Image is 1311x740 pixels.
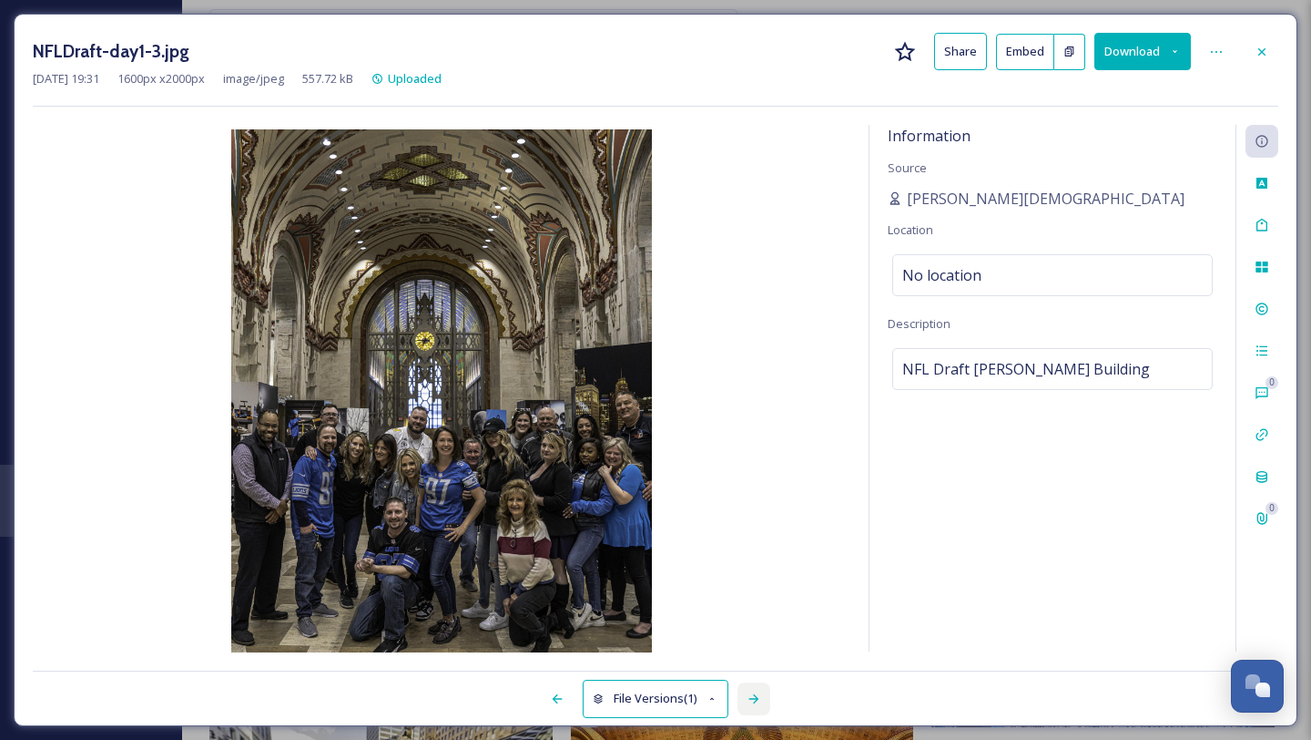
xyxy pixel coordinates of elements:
[902,264,981,286] span: No location
[934,33,987,70] button: Share
[1094,33,1191,70] button: Download
[888,315,950,332] span: Description
[223,70,284,87] span: image/jpeg
[583,680,728,717] button: File Versions(1)
[907,188,1184,210] span: [PERSON_NAME][DEMOGRAPHIC_DATA]
[302,70,353,87] span: 557.72 kB
[1265,376,1278,389] div: 0
[902,358,1150,380] span: NFL Draft [PERSON_NAME] Building
[1265,502,1278,515] div: 0
[33,129,850,656] img: NFLDraft-day1-3.jpg
[888,221,933,238] span: Location
[996,34,1054,70] button: Embed
[117,70,205,87] span: 1600 px x 2000 px
[33,70,99,87] span: [DATE] 19:31
[33,38,189,65] h3: NFLDraft-day1-3.jpg
[1231,660,1284,713] button: Open Chat
[388,70,442,87] span: Uploaded
[888,126,971,146] span: Information
[888,159,927,176] span: Source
